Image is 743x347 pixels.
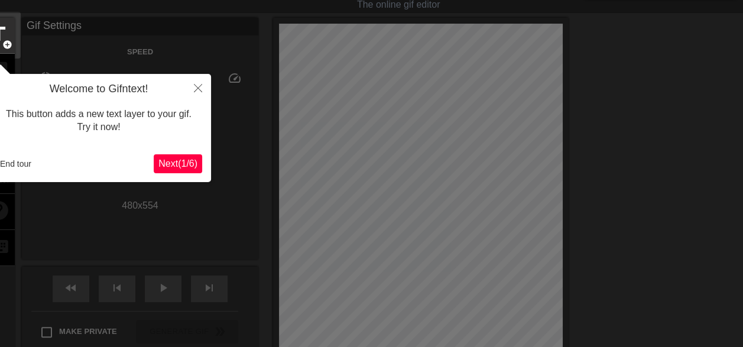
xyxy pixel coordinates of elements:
[158,158,197,168] span: Next ( 1 / 6 )
[185,74,211,101] button: Close
[154,154,202,173] button: Next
